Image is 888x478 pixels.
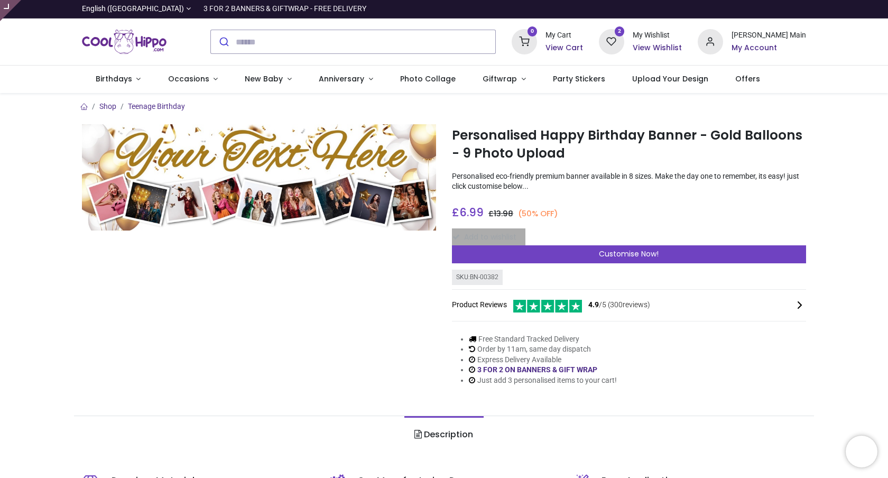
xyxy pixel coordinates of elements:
iframe: Brevo live chat [846,436,877,467]
span: £ [452,205,484,220]
h1: Personalised Happy Birthday Banner - Gold Balloons - 9 Photo Upload [452,126,806,163]
img: Cool Hippo [82,27,166,57]
a: Anniversary [305,66,386,93]
a: Logo of Cool Hippo [82,27,166,57]
span: Customise Now! [599,249,659,259]
a: Shop [99,102,116,111]
a: Giftwrap [469,66,539,93]
span: Photo Collage [400,73,456,84]
iframe: Customer reviews powered by Trustpilot [584,4,806,14]
li: Order by 11am, same day dispatch [469,344,617,355]
span: 6.99 [459,205,484,220]
a: Teenage Birthday [128,102,185,111]
small: (50% OFF) [518,208,558,219]
li: Free Standard Tracked Delivery [469,334,617,345]
button: Submit [211,30,236,53]
span: 4.9 [588,300,599,309]
div: SKU: BN-00382 [452,270,503,285]
sup: 0 [528,26,538,36]
span: Occasions [168,73,209,84]
div: 3 FOR 2 BANNERS & GIFTWRAP - FREE DELIVERY [203,4,366,14]
p: Personalised eco-friendly premium banner available in 8 sizes. Make the day one to remember, its ... [452,171,806,192]
a: View Cart [545,43,583,53]
a: Birthdays [82,66,154,93]
span: Anniversary [319,73,364,84]
span: 13.98 [494,208,513,219]
span: Party Stickers [553,73,605,84]
span: Giftwrap [483,73,517,84]
span: Upload Your Design [632,73,708,84]
a: 0 [512,37,537,45]
div: My Wishlist [633,30,682,41]
div: My Cart [545,30,583,41]
a: 3 FOR 2 ON BANNERS & GIFT WRAP [477,365,597,374]
a: English ([GEOGRAPHIC_DATA]) [82,4,191,14]
a: View Wishlist [633,43,682,53]
a: Occasions [154,66,232,93]
span: New Baby [245,73,283,84]
img: Personalised Happy Birthday Banner - Gold Balloons - 9 Photo Upload [82,124,436,231]
span: Offers [735,73,760,84]
span: Birthdays [96,73,132,84]
div: Product Reviews [452,298,806,312]
a: New Baby [232,66,306,93]
a: 2 [599,37,624,45]
li: Express Delivery Available [469,355,617,365]
a: My Account [732,43,806,53]
span: £ [488,208,513,219]
div: [PERSON_NAME] Main [732,30,806,41]
a: Description [404,416,483,453]
span: /5 ( 300 reviews) [588,300,650,310]
li: Just add 3 personalised items to your cart! [469,375,617,386]
sup: 2 [615,26,625,36]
